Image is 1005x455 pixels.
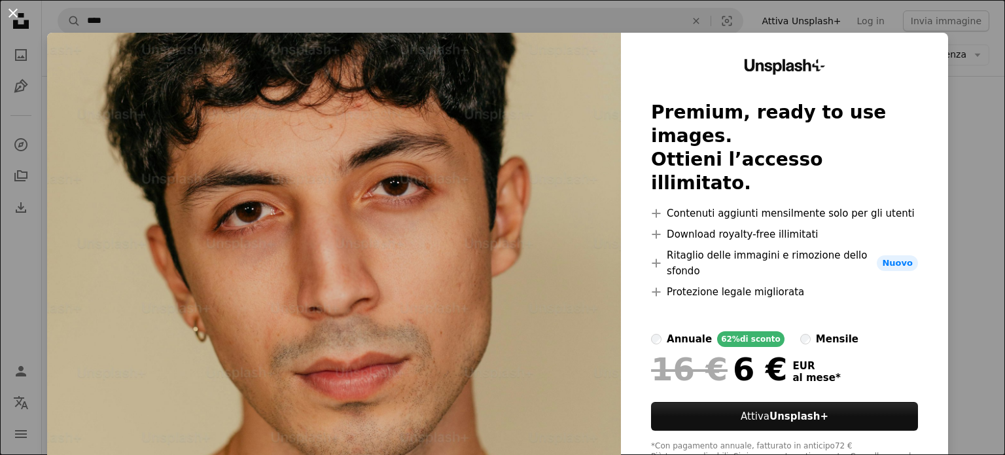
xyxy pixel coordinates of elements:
[651,334,661,344] input: annuale62%di sconto
[651,227,918,242] li: Download royalty-free illimitati
[651,352,787,386] div: 6 €
[877,255,917,271] span: Nuovo
[769,410,828,422] strong: Unsplash+
[651,101,918,195] h2: Premium, ready to use images. Ottieni l’accesso illimitato.
[667,331,712,347] div: annuale
[816,331,858,347] div: mensile
[651,206,918,221] li: Contenuti aggiunti mensilmente solo per gli utenti
[651,247,918,279] li: Ritaglio delle immagini e rimozione dello sfondo
[651,352,728,386] span: 16 €
[651,284,918,300] li: Protezione legale migliorata
[793,372,841,384] span: al mese *
[651,402,918,431] button: AttivaUnsplash+
[800,334,811,344] input: mensile
[717,331,785,347] div: 62% di sconto
[793,360,841,372] span: EUR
